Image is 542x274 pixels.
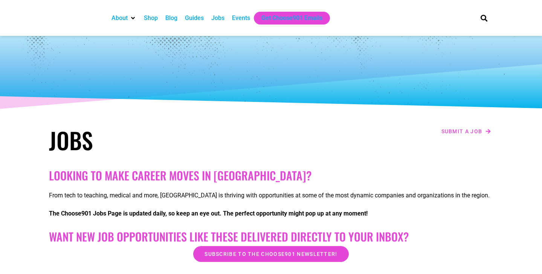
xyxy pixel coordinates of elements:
a: Guides [185,14,204,23]
a: About [111,14,128,23]
p: From tech to teaching, medical and more, [GEOGRAPHIC_DATA] is thriving with opportunities at some... [49,191,493,200]
div: Search [478,12,490,24]
a: Shop [144,14,158,23]
strong: The Choose901 Jobs Page is updated daily, so keep an eye out. The perfect opportunity might pop u... [49,210,368,217]
h2: Want New Job Opportunities like these Delivered Directly to your Inbox? [49,230,493,243]
span: Submit a job [441,129,482,134]
a: Get Choose901 Emails [261,14,322,23]
a: Submit a job [439,126,493,136]
h2: Looking to make career moves in [GEOGRAPHIC_DATA]? [49,169,493,182]
a: Blog [165,14,177,23]
div: About [108,12,140,25]
a: Jobs [211,14,224,23]
span: Subscribe to the Choose901 newsletter! [205,251,337,257]
h1: Jobs [49,126,267,154]
a: Subscribe to the Choose901 newsletter! [193,246,348,262]
a: Events [232,14,250,23]
nav: Main nav [108,12,468,25]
